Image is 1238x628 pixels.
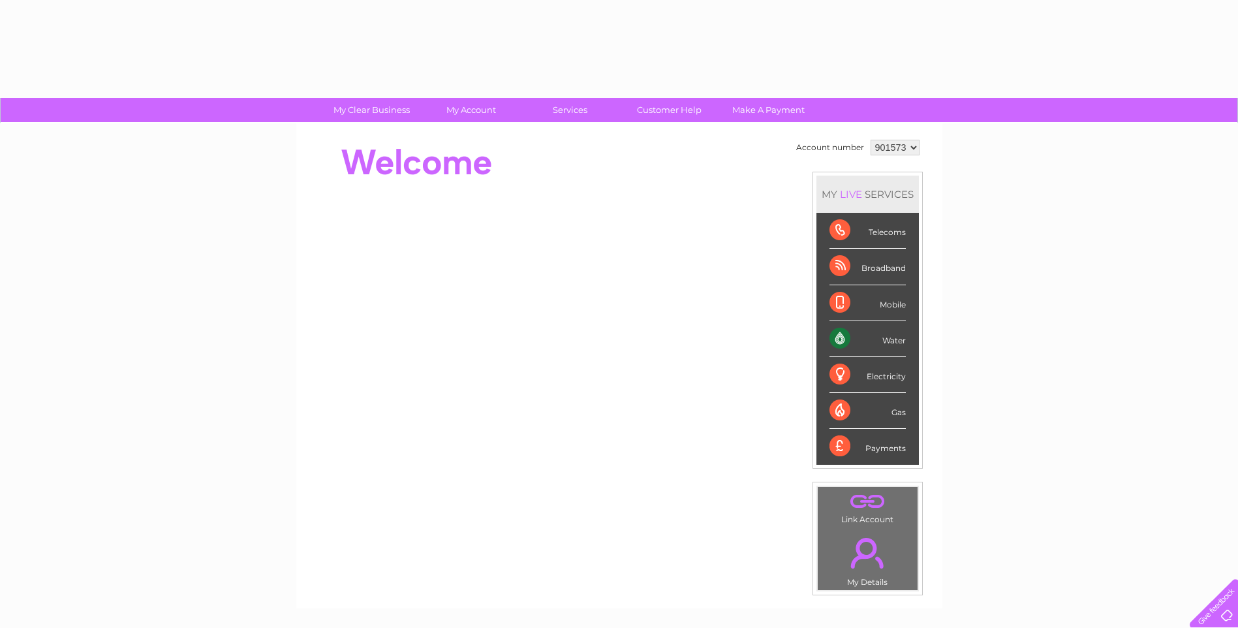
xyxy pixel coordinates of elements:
div: Electricity [829,357,906,393]
div: Mobile [829,285,906,321]
div: Telecoms [829,213,906,249]
div: Broadband [829,249,906,285]
div: Gas [829,393,906,429]
a: My Account [417,98,525,122]
a: Make A Payment [715,98,822,122]
div: LIVE [837,188,865,200]
td: My Details [817,527,918,591]
a: My Clear Business [318,98,426,122]
a: Services [516,98,624,122]
div: MY SERVICES [816,176,919,213]
a: . [821,530,914,576]
div: Water [829,321,906,357]
td: Link Account [817,486,918,527]
div: Payments [829,429,906,464]
td: Account number [793,136,867,159]
a: . [821,490,914,513]
a: Customer Help [615,98,723,122]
